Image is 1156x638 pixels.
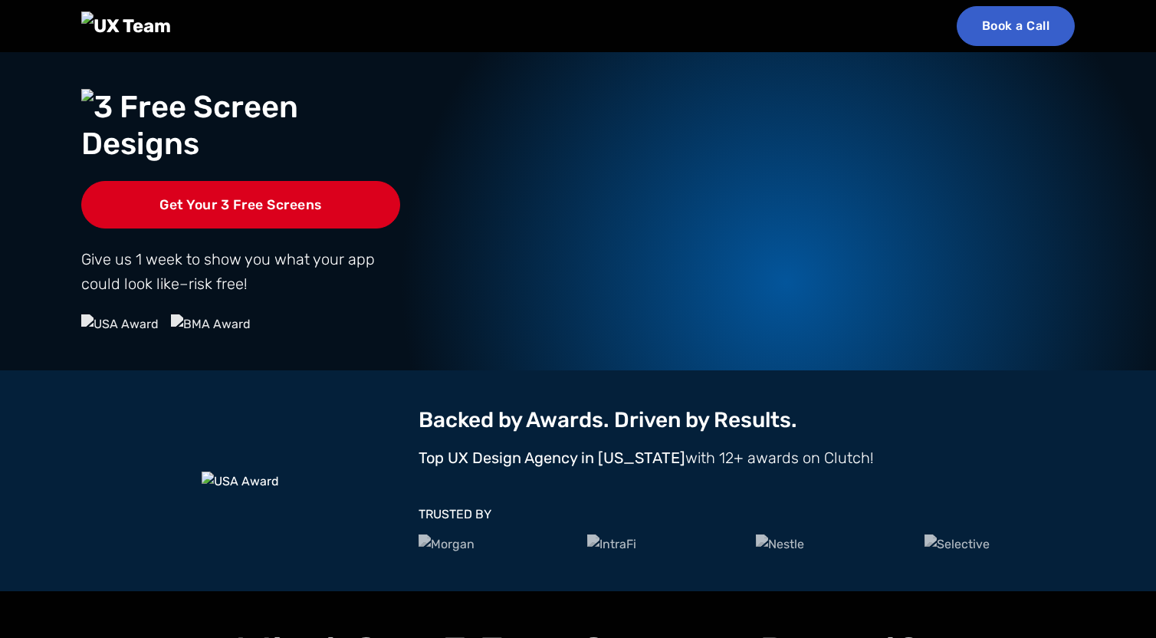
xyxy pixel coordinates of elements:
img: Nestle [756,534,804,554]
p: with 12+ awards on Clutch! [419,446,1075,470]
img: USA Award [202,472,279,492]
img: UX Team [81,12,171,41]
img: Selective [924,534,990,554]
h2: Backed by Awards. Driven by Results. [419,407,1075,433]
a: Book a Call [957,6,1076,46]
p: Give us 1 week to show you what your app could look like–risk free! [81,247,400,296]
img: 3 Free Screen Designs [81,89,400,163]
a: Get Your 3 Free Screens [81,181,400,229]
img: BMA Award [171,314,251,334]
h3: TRUSTED BY [419,507,1075,521]
strong: Top UX Design Agency in [US_STATE] [419,449,685,467]
img: Morgan [419,534,475,554]
img: IntraFi [587,534,636,554]
img: USA Award [81,314,159,334]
